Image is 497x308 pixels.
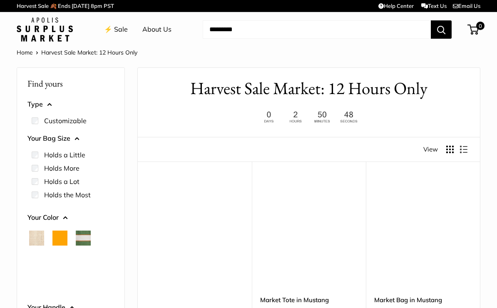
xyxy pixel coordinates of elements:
a: Text Us [421,2,447,9]
img: 12 hours only. Ends at 8pm [257,109,361,125]
button: Court Green [76,231,91,246]
span: 0 [476,22,485,30]
input: Search... [203,20,431,39]
button: Chenille Window Sage [29,252,44,267]
a: Market Tote in Mustang [260,295,358,305]
label: Customizable [44,116,87,126]
a: Market Bag in Mustang [374,295,472,305]
button: Your Bag Size [27,132,114,145]
button: Orange [52,231,67,246]
p: Find yours [27,75,114,92]
a: 0 [468,25,479,35]
button: Palm Leaf [52,274,67,289]
button: Display products as grid [446,146,454,153]
button: Natural [29,231,44,246]
button: Mint Sorbet [99,252,114,267]
nav: Breadcrumb [17,47,137,58]
button: Your Color [27,211,114,224]
a: Market Bag in MustangMarket Bag in Mustang [374,182,472,280]
button: Display products as list [460,146,467,153]
label: Holds More [44,163,80,173]
a: About Us [142,23,171,36]
span: View [423,144,438,155]
button: Search [431,20,452,39]
button: Daisy [76,252,91,267]
a: ⚡️ Sale [104,23,128,36]
a: Email Us [453,2,480,9]
button: Mustang [29,274,44,289]
button: Type [27,98,114,111]
label: Holds the Most [44,190,91,200]
img: Apolis: Surplus Market [17,17,73,42]
a: Home [17,49,33,56]
h1: Harvest Sale Market: 12 Hours Only [150,76,467,101]
span: Harvest Sale Market: 12 Hours Only [41,49,137,56]
label: Holds a Lot [44,176,80,186]
a: Market Tote in MustangMarket Tote in Mustang [260,182,358,280]
button: Cognac [52,252,67,267]
label: Holds a Little [44,150,85,160]
button: Chenille Window Brick [99,231,114,246]
a: Help Center [378,2,414,9]
button: Taupe [76,274,91,289]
